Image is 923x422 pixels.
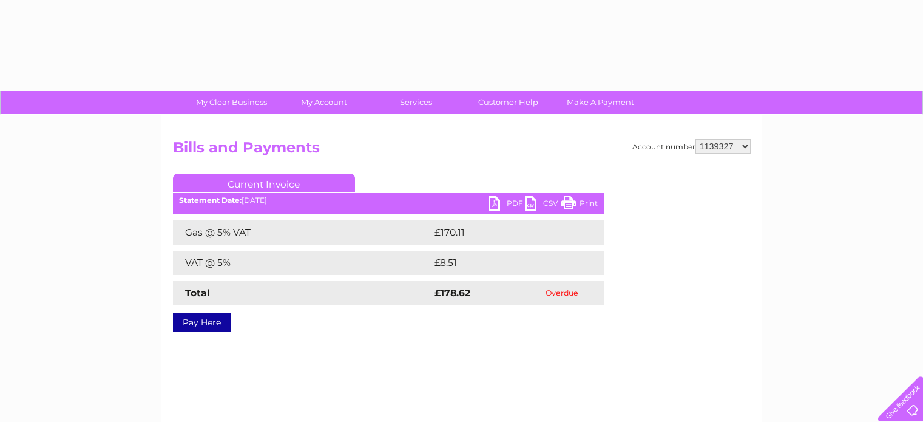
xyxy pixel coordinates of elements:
[173,251,431,275] td: VAT @ 5%
[431,251,573,275] td: £8.51
[632,139,751,154] div: Account number
[489,196,525,214] a: PDF
[185,287,210,299] strong: Total
[431,220,579,245] td: £170.11
[366,91,466,114] a: Services
[525,196,561,214] a: CSV
[274,91,374,114] a: My Account
[179,196,242,205] b: Statement Date:
[173,174,355,192] a: Current Invoice
[521,281,604,305] td: Overdue
[458,91,558,114] a: Customer Help
[173,220,431,245] td: Gas @ 5% VAT
[181,91,282,114] a: My Clear Business
[173,139,751,162] h2: Bills and Payments
[434,287,470,299] strong: £178.62
[550,91,651,114] a: Make A Payment
[561,196,598,214] a: Print
[173,313,231,332] a: Pay Here
[173,196,604,205] div: [DATE]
